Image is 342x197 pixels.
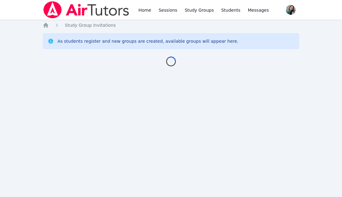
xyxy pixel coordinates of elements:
[65,23,116,28] span: Study Group Invitations
[43,1,130,18] img: Air Tutors
[248,7,269,13] span: Messages
[43,22,299,28] nav: Breadcrumb
[65,22,116,28] a: Study Group Invitations
[58,38,238,44] div: As students register and new groups are created, available groups will appear here.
